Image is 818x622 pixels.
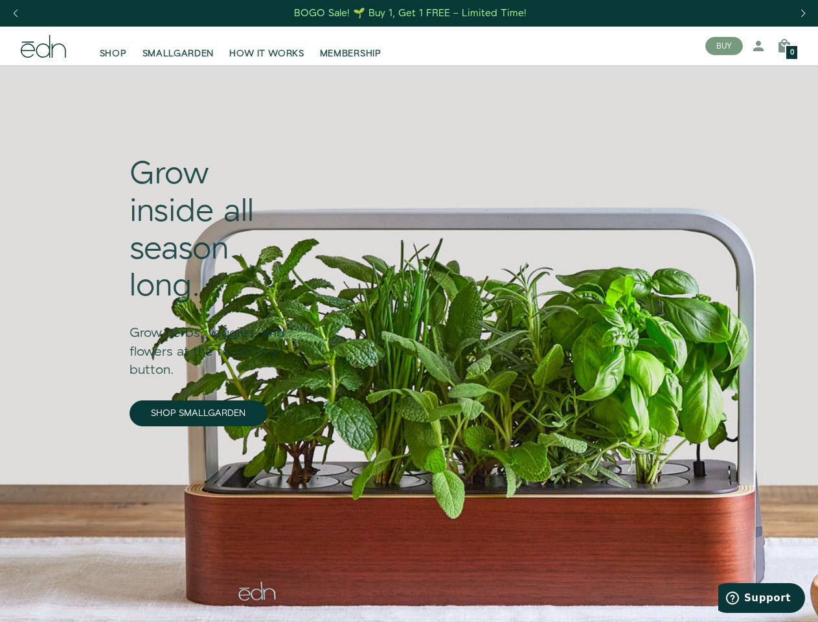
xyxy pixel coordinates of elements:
[135,32,222,60] a: SMALLGARDEN
[294,6,527,20] div: BOGO Sale! 🌱 Buy 1, Get 1 FREE – Limited Time!
[718,583,805,616] iframe: Opens a widget where you can find more information
[705,37,743,55] button: BUY
[92,32,135,60] a: SHOP
[142,47,214,60] span: SMALLGARDEN
[100,47,127,60] span: SHOP
[222,32,312,60] a: HOW IT WORKS
[130,156,299,305] div: Grow inside all season long.
[293,3,528,23] a: BOGO Sale! 🌱 Buy 1, Get 1 FREE – Limited Time!
[320,47,381,60] span: MEMBERSHIP
[312,32,389,60] a: MEMBERSHIP
[130,306,299,380] div: Grow herbs, veggies, and flowers at the touch of a button.
[790,49,794,56] span: 0
[130,400,267,426] a: SHOP SMALLGARDEN
[229,47,304,60] span: HOW IT WORKS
